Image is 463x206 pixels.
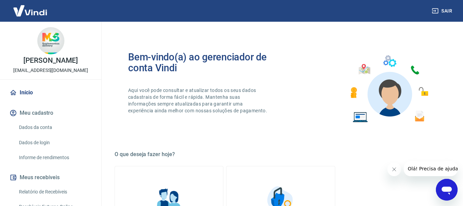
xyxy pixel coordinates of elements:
[16,185,93,199] a: Relatório de Recebíveis
[16,136,93,150] a: Dados de login
[387,163,401,176] iframe: Fechar mensagem
[23,57,78,64] p: [PERSON_NAME]
[115,151,447,158] h5: O que deseja fazer hoje?
[4,5,57,10] span: Olá! Precisa de ajuda?
[8,85,93,100] a: Início
[8,106,93,120] button: Meu cadastro
[8,0,52,21] img: Vindi
[430,5,455,17] button: Sair
[404,161,458,176] iframe: Mensagem da empresa
[128,52,281,73] h2: Bem-vindo(a) ao gerenciador de conta Vindi
[13,67,88,74] p: [EMAIL_ADDRESS][DOMAIN_NAME]
[128,87,268,114] p: Aqui você pode consultar e atualizar todos os seus dados cadastrais de forma fácil e rápida. Mant...
[344,52,433,127] img: Imagem de um avatar masculino com diversos icones exemplificando as funcionalidades do gerenciado...
[436,179,458,201] iframe: Botão para abrir a janela de mensagens
[16,151,93,165] a: Informe de rendimentos
[8,170,93,185] button: Meus recebíveis
[16,120,93,134] a: Dados da conta
[37,27,64,54] img: b4cfdcc2-0f5b-4811-a177-61bba389f7fa.jpeg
